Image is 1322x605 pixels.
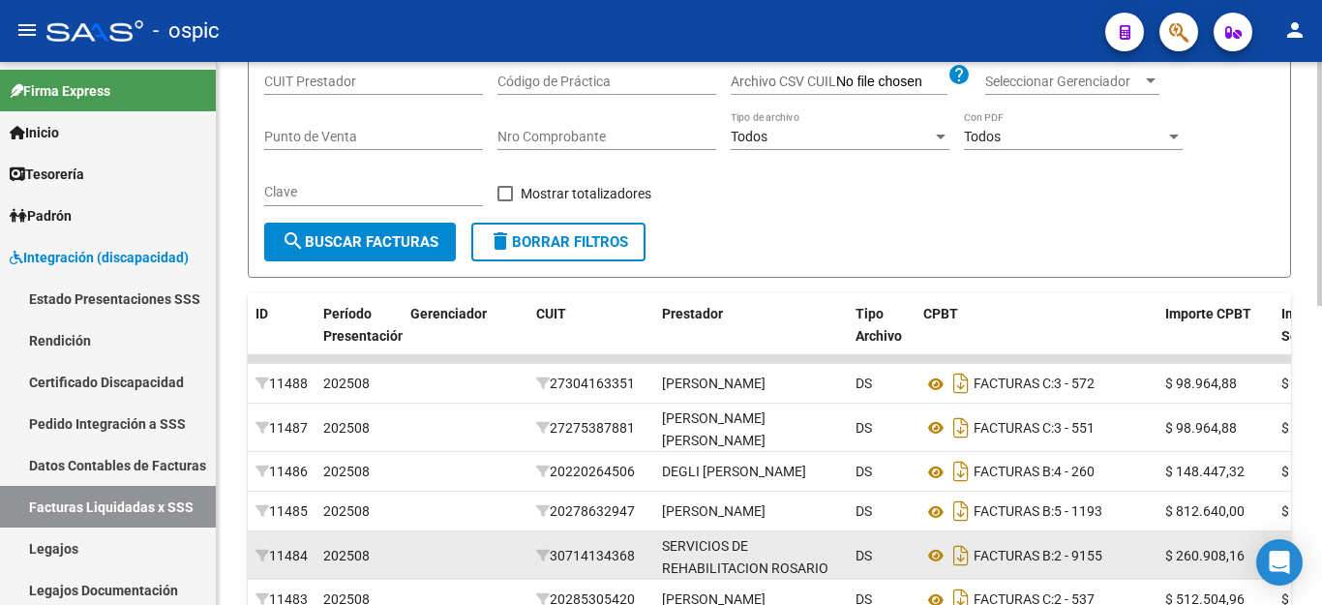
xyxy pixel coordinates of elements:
span: FACTURAS B: [974,465,1054,480]
span: Tipo Archivo [856,306,902,344]
div: [PERSON_NAME] [PERSON_NAME] [662,408,840,452]
span: Todos [964,129,1001,144]
span: $ 148.447,32 [1165,464,1245,479]
span: FACTURAS B: [974,548,1054,563]
i: Descargar documento [948,496,974,527]
div: 11485 [255,500,308,523]
span: $ 812.640,00 [1165,503,1245,519]
div: Open Intercom Messenger [1256,539,1303,586]
span: $ 98.964,88 [1165,376,1237,391]
span: FACTURAS C: [974,377,1054,392]
datatable-header-cell: Gerenciador [403,293,528,378]
span: ID [255,306,268,321]
span: Importe CPBT [1165,306,1251,321]
span: - ospic [153,10,220,52]
div: 3 - 551 [923,412,1150,443]
mat-icon: delete [489,229,512,253]
span: 202508 [323,503,370,519]
datatable-header-cell: ID [248,293,315,378]
span: Gerenciador [410,306,487,321]
span: Tesorería [10,164,84,185]
span: Prestador [662,306,723,321]
div: 2 - 9155 [923,540,1150,571]
mat-icon: menu [15,18,39,42]
span: 202508 [323,420,370,436]
span: $ 98.964,88 [1165,420,1237,436]
i: Descargar documento [948,540,974,571]
span: Archivo CSV CUIL [731,74,836,89]
div: 3 - 572 [923,368,1150,399]
mat-icon: help [947,63,971,86]
span: DS [856,464,872,479]
span: Mostrar totalizadores [521,182,651,205]
span: Seleccionar Gerenciador [985,74,1142,90]
div: 4 - 260 [923,456,1150,487]
div: 20278632947 [536,500,646,523]
span: Borrar Filtros [489,233,628,251]
span: DS [856,548,872,563]
span: DS [856,376,872,391]
span: 202508 [323,464,370,479]
div: DEGLI [PERSON_NAME] [662,461,806,483]
span: FACTURAS B: [974,504,1054,520]
datatable-header-cell: CUIT [528,293,654,378]
span: 202508 [323,376,370,391]
span: CUIT [536,306,566,321]
span: Inicio [10,122,59,143]
div: 11488 [255,373,308,395]
span: 202508 [323,548,370,563]
button: Borrar Filtros [471,223,646,261]
div: 11484 [255,545,308,567]
i: Descargar documento [948,456,974,487]
span: DS [856,503,872,519]
div: 11487 [255,417,308,439]
i: Descargar documento [948,412,974,443]
span: Firma Express [10,80,110,102]
div: [PERSON_NAME] [662,500,766,523]
span: $ 260.908,16 [1165,548,1245,563]
span: Integración (discapacidad) [10,247,189,268]
span: FACTURAS C: [974,420,1054,436]
span: CPBT [923,306,958,321]
span: Período Presentación [323,306,406,344]
span: Padrón [10,205,72,227]
datatable-header-cell: CPBT [916,293,1157,378]
div: 20220264506 [536,461,646,483]
i: Descargar documento [948,368,974,399]
div: 27275387881 [536,417,646,439]
datatable-header-cell: Importe CPBT [1157,293,1274,378]
span: Buscar Facturas [282,233,438,251]
mat-icon: search [282,229,305,253]
datatable-header-cell: Tipo Archivo [848,293,916,378]
div: SERVICIOS DE REHABILITACION ROSARIO SRL [662,535,840,601]
input: Archivo CSV CUIL [836,74,947,91]
div: 5 - 1193 [923,496,1150,527]
span: Todos [731,129,767,144]
button: Buscar Facturas [264,223,456,261]
datatable-header-cell: Período Presentación [315,293,403,378]
div: 30714134368 [536,545,646,567]
div: [PERSON_NAME] [662,373,766,395]
span: DS [856,420,872,436]
datatable-header-cell: Prestador [654,293,848,378]
mat-icon: person [1283,18,1307,42]
div: 27304163351 [536,373,646,395]
div: 11486 [255,461,308,483]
